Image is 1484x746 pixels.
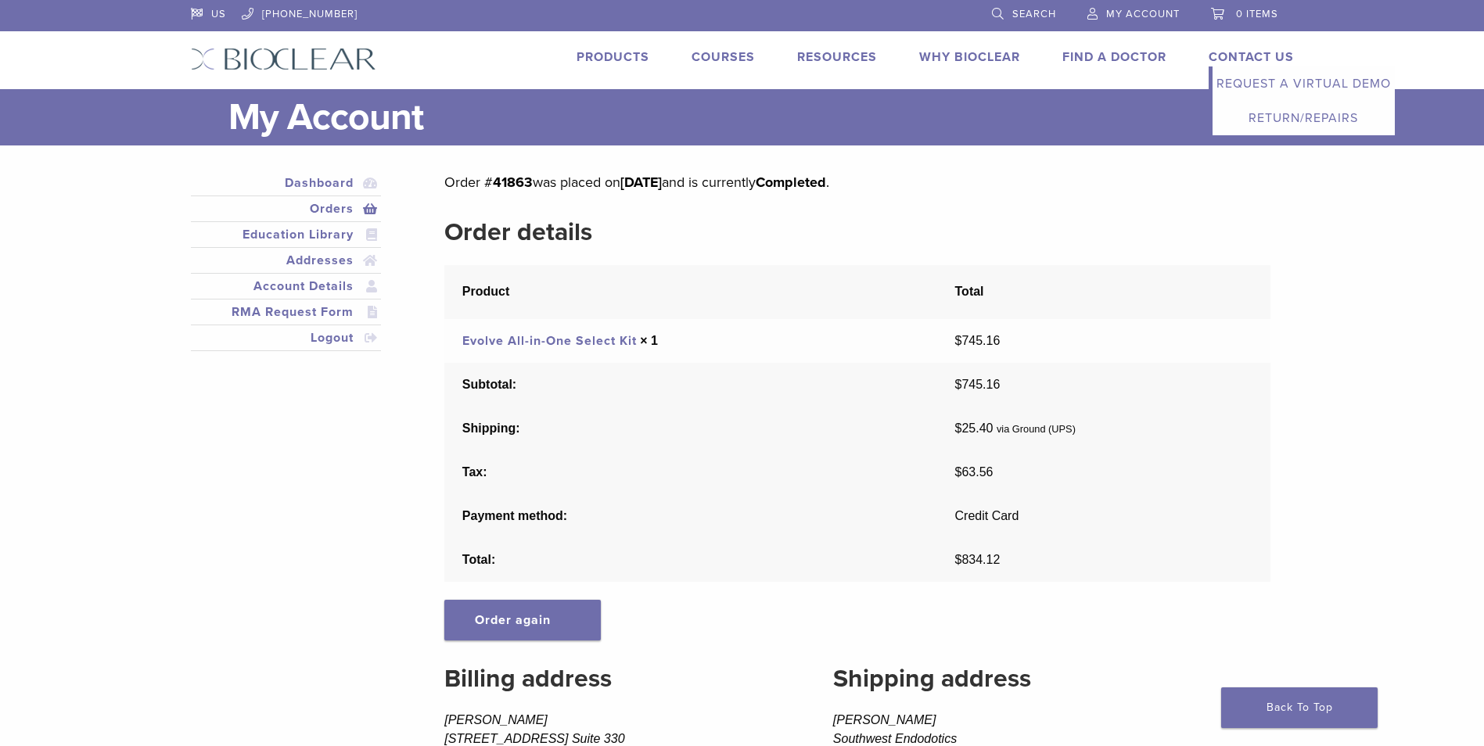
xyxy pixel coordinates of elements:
[444,213,1270,251] h2: Order details
[997,423,1076,435] small: via Ground (UPS)
[191,48,376,70] img: Bioclear
[228,89,1294,145] h1: My Account
[1236,8,1278,20] span: 0 items
[194,199,379,218] a: Orders
[955,378,962,391] span: $
[1213,66,1395,101] a: Request a Virtual Demo
[444,265,937,319] th: Product
[797,49,877,65] a: Resources
[640,334,658,347] strong: × 1
[955,421,994,435] span: 25.40
[444,600,601,640] a: Order again
[955,553,962,566] span: $
[194,277,379,296] a: Account Details
[194,225,379,244] a: Education Library
[191,170,382,370] nav: Account pages
[756,174,826,191] mark: Completed
[955,334,962,347] span: $
[692,49,755,65] a: Courses
[919,49,1020,65] a: Why Bioclear
[833,660,1270,698] h2: Shipping address
[444,494,937,538] th: Payment method:
[462,333,637,349] a: Evolve All-in-One Select Kit
[1213,101,1395,135] a: Return/Repairs
[955,553,1001,566] span: 834.12
[937,494,1270,538] td: Credit Card
[444,363,937,407] th: Subtotal:
[620,174,662,191] mark: [DATE]
[1106,8,1180,20] span: My Account
[444,660,785,698] h2: Billing address
[194,174,379,192] a: Dashboard
[493,174,533,191] mark: 41863
[194,251,379,270] a: Addresses
[1012,8,1056,20] span: Search
[194,328,379,347] a: Logout
[444,450,937,494] th: Tax:
[955,378,1001,391] span: 745.16
[937,265,1270,319] th: Total
[1209,49,1294,65] a: Contact Us
[444,538,937,582] th: Total:
[955,334,1001,347] bdi: 745.16
[955,421,962,435] span: $
[1062,49,1166,65] a: Find A Doctor
[444,170,1270,194] p: Order # was placed on and is currently .
[955,465,994,479] span: 63.56
[194,303,379,321] a: RMA Request Form
[577,49,649,65] a: Products
[955,465,962,479] span: $
[1221,687,1378,728] a: Back To Top
[444,407,937,450] th: Shipping:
